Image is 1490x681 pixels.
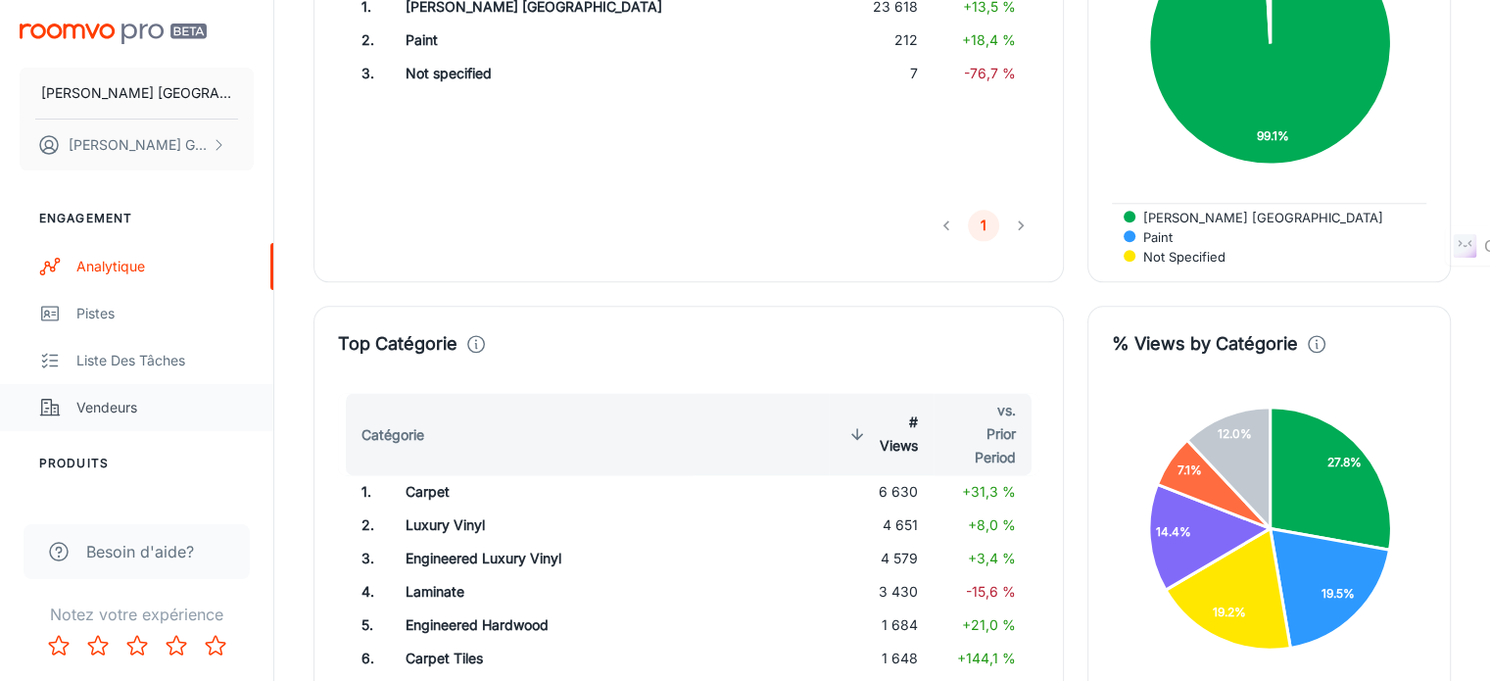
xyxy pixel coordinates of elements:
div: Vendeurs [76,397,254,418]
td: 4 651 [829,509,934,542]
button: Rate 2 star [78,626,118,665]
td: 2 . [338,509,390,542]
td: 4 579 [829,542,934,575]
td: Not specified [390,57,695,90]
span: +144,1 % [957,650,1016,666]
td: Luxury Vinyl [390,509,694,542]
button: Rate 1 star [39,626,78,665]
div: Liste des tâches [76,350,254,371]
td: 5 . [338,608,390,642]
span: Not specified [1129,248,1226,266]
div: Mes produits [76,501,254,522]
span: vs. Prior Period [949,399,1016,469]
nav: pagination navigation [928,210,1039,241]
button: page 1 [968,210,999,241]
td: 1 684 [829,608,934,642]
button: [PERSON_NAME] Gosselin [20,120,254,170]
button: [PERSON_NAME] [GEOGRAPHIC_DATA] [20,68,254,119]
h4: Top Catégorie [338,330,457,358]
p: [PERSON_NAME] [GEOGRAPHIC_DATA] [41,82,232,104]
span: -76,7 % [964,65,1016,81]
span: +18,4 % [962,31,1016,48]
img: Roomvo PRO Beta [20,24,207,44]
td: 1 648 [829,642,934,675]
p: Notez votre expérience [16,603,258,626]
span: Catégorie [361,423,450,447]
td: 3 430 [829,575,934,608]
td: 3 . [338,57,390,90]
td: 7 [829,57,934,90]
td: 2 . [338,24,390,57]
button: Rate 4 star [157,626,196,665]
span: # Views [844,411,918,458]
td: 4 . [338,575,390,608]
div: Analytique [76,256,254,277]
td: 3 . [338,542,390,575]
button: Rate 3 star [118,626,157,665]
button: Rate 5 star [196,626,235,665]
span: +21,0 % [962,616,1016,633]
span: -15,6 % [966,583,1016,600]
td: 6 630 [829,475,934,509]
td: Carpet [390,475,694,509]
span: +3,4 % [968,550,1016,566]
h4: % Views by Catégorie [1112,330,1298,358]
td: 6 . [338,642,390,675]
td: Engineered Hardwood [390,608,694,642]
span: Paint [1129,228,1173,246]
span: Besoin d'aide? [86,540,194,563]
td: Carpet Tiles [390,642,694,675]
td: Engineered Luxury Vinyl [390,542,694,575]
td: 212 [829,24,934,57]
span: +8,0 % [968,516,1016,533]
span: +31,3 % [962,483,1016,500]
td: Paint [390,24,695,57]
td: Laminate [390,575,694,608]
p: [PERSON_NAME] Gosselin [69,134,207,156]
div: pistes [76,303,254,324]
span: [PERSON_NAME] [GEOGRAPHIC_DATA] [1129,209,1383,226]
td: 1 . [338,475,390,509]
